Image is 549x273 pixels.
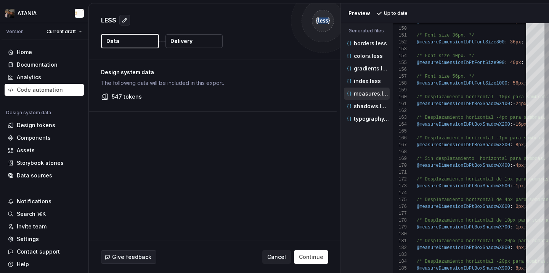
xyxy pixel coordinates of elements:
span: @measureDimensionIbPtBoxShadowX200 [417,122,510,127]
span: @measureDimensionIbPtFontSize1000 [417,81,507,86]
span: 4px [515,245,524,251]
div: Invite team [17,223,47,230]
div: 185 [393,265,407,272]
span: /* Font size 40px. */ [417,53,474,59]
div: 184 [393,258,407,265]
a: Design tokens [5,119,84,131]
div: 173 [393,183,407,190]
div: 150 [393,25,407,32]
button: Continue [294,250,328,264]
a: Documentation [5,59,84,71]
button: Search ⌘K [5,208,84,220]
span: 24px [515,101,527,107]
button: measures.less [344,89,390,98]
span: 4px [515,163,524,168]
div: 163 [393,114,407,121]
div: Design tokens [17,121,55,129]
p: Design system data [101,69,324,76]
span: @measureDimensionIbPtFontSize900 [417,60,504,65]
span: : [510,225,512,230]
div: Notifications [17,198,51,205]
span: : [510,142,512,148]
div: Documentation [17,61,58,69]
div: 156 [393,66,407,73]
button: Give feedback [101,250,156,264]
div: 158 [393,80,407,87]
span: : [510,163,512,168]
div: Components [17,134,51,142]
span: Give feedback [112,253,151,261]
a: Components [5,132,84,144]
span: : [510,184,512,189]
div: 181 [393,238,407,244]
div: Search ⌘K [17,210,46,218]
p: typography.less [354,116,390,122]
button: Contact support [5,246,84,258]
div: 178 [393,217,407,224]
div: Data sources [17,172,52,179]
div: Version [6,29,24,35]
button: Data [101,34,159,48]
div: Help [17,260,29,268]
span: Current draft [47,29,76,35]
div: ATANIA [18,10,37,17]
span: @measureDimensionIbPtBoxShadowX600 [417,204,510,209]
div: 161 [393,101,407,107]
button: typography.less [344,115,390,123]
div: 159 [393,87,407,94]
span: /* Font size 36px. */ [417,33,474,38]
span: : [510,101,512,107]
p: Up to date [384,10,408,16]
div: 170 [393,162,407,169]
p: The following data will be included in this export. [101,79,324,87]
span: @measureDimensionIbPtBoxShadowX800 [417,245,510,251]
span: @measureDimensionIbPtBoxShadowX500 [417,184,510,189]
button: gradients.less [344,64,390,73]
div: 164 [393,121,407,128]
div: 176 [393,203,407,210]
span: 16px [515,122,527,127]
div: 171 [393,169,407,176]
div: Code automation [17,86,63,94]
div: 162 [393,107,407,114]
button: ATANIANikki Craciun [2,5,87,21]
button: Notifications [5,195,84,208]
span: @measureDimensionIbPtBoxShadowX100 [417,101,510,107]
span: 1px [515,225,524,230]
span: - [513,184,515,189]
p: measures.less [354,91,390,97]
span: : [510,204,512,209]
p: shadows.less [354,103,390,109]
p: Delivery [170,37,193,45]
span: @measureDimensionIbPtBoxShadowX700 [417,225,510,230]
span: @measureDimensionIbPtBoxShadowX400 [417,163,510,168]
a: Analytics [5,71,84,83]
div: 177 [393,210,407,217]
div: 155 [393,59,407,66]
p: borders.less [354,40,387,46]
div: Storybook stories [17,159,64,167]
button: shadows.less [344,102,390,110]
p: 547 tokens [112,93,142,101]
span: @measureDimensionIbPtBoxShadowX900 [417,266,510,271]
div: 168 [393,148,407,155]
p: Data [106,37,119,45]
img: Nikki Craciun [75,9,84,18]
span: - [513,163,515,168]
span: ; [521,60,523,65]
span: : [504,40,507,45]
a: Assets [5,144,84,156]
span: : [510,266,512,271]
div: 182 [393,244,407,251]
div: Preview [348,10,370,17]
button: colors.less [344,52,390,60]
div: 151 [393,32,407,39]
span: : [504,60,507,65]
span: ; [521,40,523,45]
span: 36px [510,40,521,45]
div: 160 [393,94,407,101]
div: 152 [393,39,407,46]
div: 180 [393,231,407,238]
div: Design system data [6,110,51,116]
a: Invite team [5,220,84,233]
